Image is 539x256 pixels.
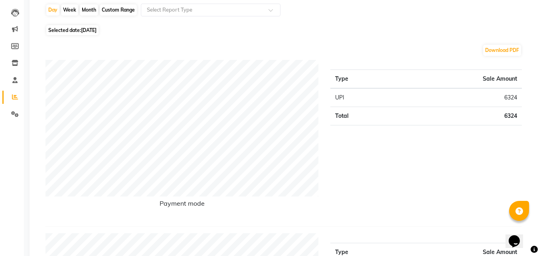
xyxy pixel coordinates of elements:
[100,4,137,16] div: Custom Range
[80,4,98,16] div: Month
[61,4,78,16] div: Week
[330,70,397,89] th: Type
[330,107,397,125] td: Total
[45,200,318,210] h6: Payment mode
[330,88,397,107] td: UPI
[505,224,531,248] iframe: chat widget
[46,4,59,16] div: Day
[397,107,522,125] td: 6324
[397,88,522,107] td: 6324
[81,27,97,33] span: [DATE]
[397,70,522,89] th: Sale Amount
[46,25,99,35] span: Selected date:
[483,45,521,56] button: Download PDF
